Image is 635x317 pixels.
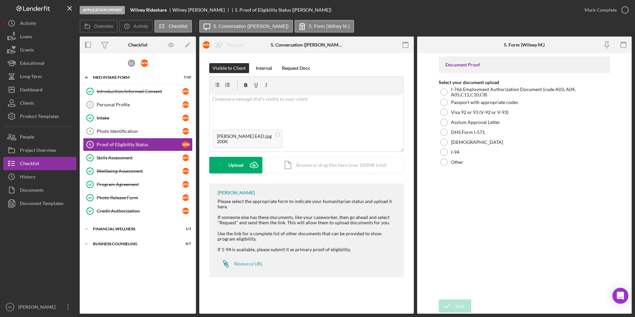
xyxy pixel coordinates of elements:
[89,129,91,133] tspan: 4
[134,24,148,29] label: Activity
[17,300,60,315] div: [PERSON_NAME]
[97,129,182,134] div: Photo Identification
[93,242,174,246] div: Business Counseling
[119,20,152,33] button: Activity
[141,59,148,67] div: W M
[439,80,610,85] div: Select your document upload
[451,100,518,105] label: Passport with appropriate codes
[20,70,42,85] div: Long-Term
[209,63,249,73] button: Visible to Client
[179,227,191,231] div: 1 / 3
[130,7,167,13] b: Wilney Rideshare
[89,143,91,147] tspan: 5
[218,247,397,252] div: If 1-94 is available, please submit it as primary proof of eligibility.
[20,183,44,198] div: Documents
[585,3,617,17] div: Mark Complete
[234,261,263,266] div: Resource URL
[83,164,193,178] a: Wellbeing AssessmentWM
[182,101,189,108] div: W M
[182,115,189,121] div: W M
[3,300,76,314] button: NN[PERSON_NAME]
[252,63,275,73] button: Internal
[89,103,91,107] tspan: 2
[128,42,147,48] div: Checklist
[20,56,45,71] div: Educational
[83,98,193,111] a: 2Personal ProfileWM
[128,59,135,67] div: L L
[3,30,76,43] button: Loans
[83,111,193,125] a: IntakeWM
[97,89,182,94] div: Introduction/Informed Consent
[179,75,191,79] div: 7 / 10
[83,178,193,191] a: Program AgreementWM
[97,155,182,160] div: Skills Assessment
[218,215,397,241] div: If someone else has these documents, like your caseworker, then go ahead and select "Request" and...
[3,110,76,123] button: Product Templates
[3,83,76,96] button: Dashboard
[83,138,193,151] a: 5Proof of Eligibility StatusWM
[97,182,182,187] div: Program Agreement
[20,197,63,212] div: Document Templates
[182,181,189,188] div: W M
[80,20,118,33] button: Overview
[20,96,34,111] div: Clients
[3,70,76,83] button: Long-Term
[97,168,182,174] div: Wellbeing Assessment
[3,197,76,210] button: Document Templates
[182,194,189,201] div: W M
[172,7,230,13] div: Wilney [PERSON_NAME]
[228,157,243,173] div: Upload
[451,140,503,145] label: [DEMOGRAPHIC_DATA]
[97,102,182,107] div: Personal Profile
[214,24,289,29] label: 5. Conversation ([PERSON_NAME])
[20,17,36,32] div: Activity
[295,20,354,33] button: 5. Form (Wilney M.)
[209,157,262,173] button: Upload
[203,41,210,49] div: W M
[3,170,76,183] a: History
[271,42,342,48] div: 5. Conversation ([PERSON_NAME])
[218,199,397,209] div: Please select the appropriate form to indicate your humanitarian status and upload it here.
[83,191,193,204] a: Photo Release FormWM
[97,195,182,200] div: Photo Release Form
[612,288,628,304] div: Open Intercom Messenger
[3,130,76,144] button: People
[93,227,174,231] div: Financial Wellness
[282,63,310,73] div: Request Docs
[279,63,313,73] button: Request Docs
[3,43,76,56] a: Grants
[182,208,189,214] div: W M
[455,299,465,313] div: Save
[451,110,508,115] label: Visa 92 or 93 (V-92 or V-93)
[3,96,76,110] button: Clients
[182,155,189,161] div: W M
[83,125,193,138] a: 4Photo IdentificationWM
[218,257,263,270] a: Resource URL
[169,24,188,29] label: Checklist
[83,151,193,164] a: Skills AssessmentWM
[218,190,255,195] div: [PERSON_NAME]
[217,134,272,139] div: [PERSON_NAME] EAD.jpg
[182,168,189,174] div: W M
[154,20,192,33] button: Checklist
[182,141,189,148] div: W M
[3,144,76,157] button: Project Overview
[97,115,182,121] div: Intake
[235,7,331,13] div: 5. Proof of Eligibility Status ([PERSON_NAME])
[3,56,76,70] a: Educational
[3,17,76,30] a: Activity
[213,63,246,73] div: Visible to Client
[182,88,189,95] div: W M
[80,6,125,14] div: Application Opened
[20,83,43,98] div: Dashboard
[20,170,36,185] div: History
[578,3,632,17] button: Mark Complete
